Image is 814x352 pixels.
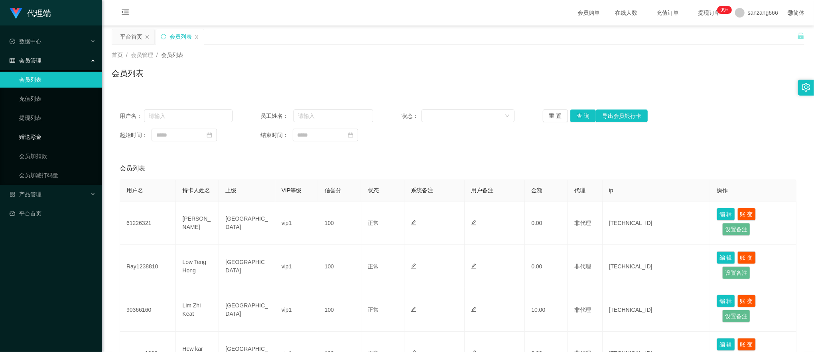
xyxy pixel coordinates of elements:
i: 图标: close [194,35,199,39]
span: 结束时间： [261,131,293,139]
td: Ray1238810 [120,245,176,288]
span: 代理 [574,187,585,194]
span: / [126,52,128,58]
i: 图标: edit [471,263,477,269]
span: 用户名： [120,112,144,120]
td: [GEOGRAPHIC_DATA] [219,201,275,245]
span: 在线人数 [611,10,642,16]
i: 图标: sync [161,34,166,39]
span: VIP等级 [282,187,302,194]
button: 导出会员银行卡 [596,110,648,122]
span: 正常 [368,307,379,313]
td: Low Teng Hong [176,245,219,288]
button: 设置备注 [722,266,750,279]
a: 会员列表 [19,72,96,88]
input: 请输入 [294,110,374,122]
span: 正常 [368,263,379,270]
span: 持卡人姓名 [182,187,210,194]
button: 编 辑 [717,208,735,221]
a: 会员加扣款 [19,148,96,164]
span: 上级 [225,187,237,194]
span: / [156,52,158,58]
span: 会员列表 [161,52,183,58]
span: 信誉分 [325,187,341,194]
i: 图标: unlock [797,32,804,39]
span: 状态： [402,112,422,120]
td: 100 [318,245,361,288]
i: 图标: table [10,58,15,63]
a: 提现列表 [19,110,96,126]
i: 图标: edit [411,263,416,269]
span: 员工姓名： [261,112,294,120]
span: 用户备注 [471,187,493,194]
i: 图标: global [788,10,793,16]
h1: 代理端 [27,0,51,26]
button: 重 置 [543,110,568,122]
button: 编 辑 [717,338,735,351]
td: 0.00 [525,201,568,245]
td: [GEOGRAPHIC_DATA] [219,288,275,332]
td: 0.00 [525,245,568,288]
span: 首页 [112,52,123,58]
td: [PERSON_NAME] [176,201,219,245]
td: 100 [318,201,361,245]
td: 61226321 [120,201,176,245]
button: 账 变 [737,295,756,307]
button: 账 变 [737,338,756,351]
td: [TECHNICAL_ID] [603,288,710,332]
span: 起始时间： [120,131,152,139]
span: 提现订单 [694,10,725,16]
div: 平台首页 [120,29,142,44]
i: 图标: edit [411,220,416,225]
span: 正常 [368,220,379,226]
i: 图标: down [505,113,510,119]
h1: 会员列表 [112,67,144,79]
i: 图标: calendar [207,132,212,138]
a: 代理端 [10,10,51,16]
td: vip1 [275,201,318,245]
span: 会员管理 [10,57,41,64]
span: 会员管理 [131,52,153,58]
a: 会员加减打码量 [19,167,96,183]
span: 非代理 [574,307,591,313]
sup: 1159 [717,6,732,14]
i: 图标: appstore-o [10,192,15,197]
img: logo.9652507e.png [10,8,22,19]
button: 设置备注 [722,223,750,236]
button: 查 询 [570,110,596,122]
i: 图标: setting [802,83,810,92]
td: Lim Zhi Keat [176,288,219,332]
td: [TECHNICAL_ID] [603,201,710,245]
i: 图标: edit [471,220,477,225]
div: 会员列表 [170,29,192,44]
i: 图标: calendar [348,132,353,138]
a: 图标: dashboard平台首页 [10,205,96,221]
i: 图标: check-circle-o [10,39,15,44]
td: 100 [318,288,361,332]
i: 图标: menu-fold [112,0,139,26]
span: 金额 [531,187,542,194]
input: 请输入 [144,110,233,122]
button: 编 辑 [717,251,735,264]
button: 编 辑 [717,295,735,307]
td: 10.00 [525,288,568,332]
a: 充值列表 [19,91,96,107]
button: 账 变 [737,208,756,221]
span: 非代理 [574,220,591,226]
i: 图标: edit [471,307,477,312]
button: 账 变 [737,251,756,264]
td: [TECHNICAL_ID] [603,245,710,288]
span: ip [609,187,613,194]
a: 赠送彩金 [19,129,96,145]
td: vip1 [275,288,318,332]
span: 数据中心 [10,38,41,45]
td: 90366160 [120,288,176,332]
span: 系统备注 [411,187,433,194]
td: vip1 [275,245,318,288]
span: 会员列表 [120,164,145,173]
span: 状态 [368,187,379,194]
span: 用户名 [126,187,143,194]
i: 图标: edit [411,307,416,312]
span: 产品管理 [10,191,41,198]
span: 充值订单 [653,10,683,16]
